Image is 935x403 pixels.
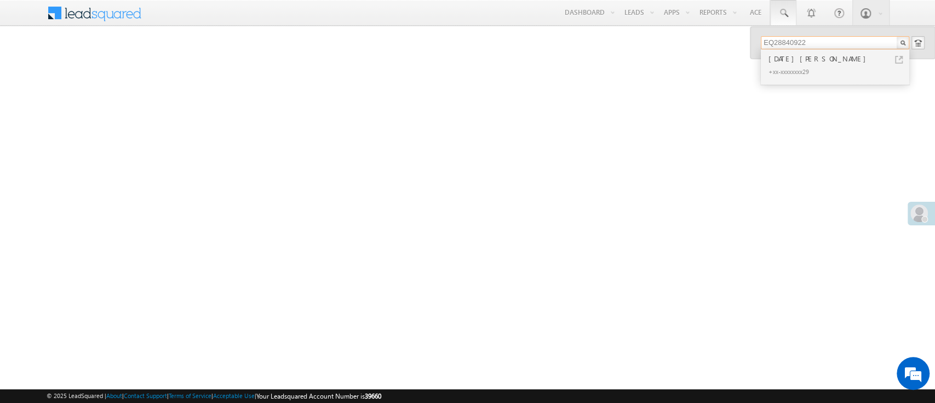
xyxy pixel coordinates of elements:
[213,392,255,399] a: Acceptable Use
[19,58,46,72] img: d_60004797649_company_0_60004797649
[47,391,381,401] span: © 2025 LeadSquared | | | | |
[365,392,381,400] span: 39660
[106,392,122,399] a: About
[149,317,199,332] em: Start Chat
[14,101,200,308] textarea: Type your message and hit 'Enter'
[256,392,381,400] span: Your Leadsquared Account Number is
[766,65,913,78] div: +xx-xxxxxxxx29
[766,53,913,65] div: [DATE][PERSON_NAME]
[180,5,206,32] div: Minimize live chat window
[124,392,167,399] a: Contact Support
[57,58,184,72] div: Chat with us now
[169,392,211,399] a: Terms of Service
